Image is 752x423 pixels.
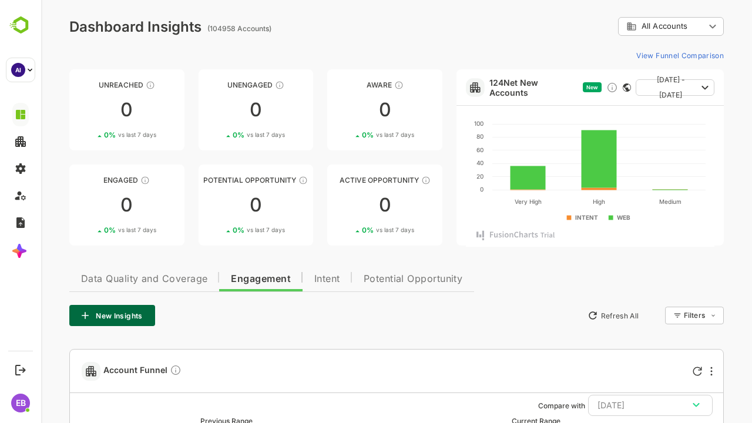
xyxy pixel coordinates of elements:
[577,15,683,38] div: All Accounts
[669,367,672,376] div: More
[28,18,160,35] div: Dashboard Insights
[129,364,140,378] div: Compare Funnel to any previous dates, and click on any plot in the current funnel to view the det...
[435,173,442,180] text: 20
[77,130,115,139] span: vs last 7 days
[321,226,373,234] div: 0 %
[335,226,373,234] span: vs last 7 days
[286,196,401,214] div: 0
[28,69,143,150] a: UnreachedThese accounts have not been engaged with for a defined time period00%vs last 7 days
[11,63,25,77] div: AI
[380,176,390,185] div: These accounts have open opportunities which might be at any of the Sales Stages
[11,394,30,412] div: EB
[590,46,683,65] button: View Funnel Comparison
[63,226,115,234] div: 0 %
[556,398,662,413] div: [DATE]
[105,80,114,90] div: These accounts have not been engaged with for a defined time period
[28,164,143,246] a: EngagedThese accounts are warm, further nurturing would qualify them to MQAs00%vs last 7 days
[192,130,244,139] div: 0 %
[604,72,656,103] span: [DATE] - [DATE]
[642,305,683,326] div: Filters
[286,69,401,150] a: AwareThese accounts have just entered the buying cycle and need further nurturing00%vs last 7 days
[28,196,143,214] div: 0
[28,80,143,89] div: Unreached
[323,274,422,284] span: Potential Opportunity
[28,176,143,184] div: Engaged
[157,196,273,214] div: 0
[157,176,273,184] div: Potential Opportunity
[157,69,273,150] a: UnengagedThese accounts have not shown enough engagement and need nurturing00%vs last 7 days
[99,176,109,185] div: These accounts are warm, further nurturing would qualify them to MQAs
[286,164,401,246] a: Active OpportunityThese accounts have open opportunities which might be at any of the Sales Stage...
[286,100,401,119] div: 0
[448,78,537,98] a: 124Net New Accounts
[190,274,250,284] span: Engagement
[28,305,114,326] button: New Insights
[600,22,646,31] span: All Accounts
[166,24,234,33] ag: (104958 Accounts)
[12,362,28,378] button: Logout
[435,146,442,153] text: 60
[206,226,244,234] span: vs last 7 days
[77,226,115,234] span: vs last 7 days
[439,186,442,193] text: 0
[63,130,115,139] div: 0 %
[273,274,299,284] span: Intent
[335,130,373,139] span: vs last 7 days
[234,80,243,90] div: These accounts have not shown enough engagement and need nurturing
[617,198,640,205] text: Medium
[257,176,267,185] div: These accounts are MQAs and can be passed on to Inside Sales
[157,164,273,246] a: Potential OpportunityThese accounts are MQAs and can be passed on to Inside Sales00%vs last 7 days
[552,198,564,206] text: High
[6,14,36,36] img: BambooboxLogoMark.f1c84d78b4c51b1a7b5f700c9845e183.svg
[157,100,273,119] div: 0
[40,274,166,284] span: Data Quality and Coverage
[547,395,672,416] button: [DATE]
[643,311,664,320] div: Filters
[435,133,442,140] text: 80
[353,80,362,90] div: These accounts have just entered the buying cycle and need further nurturing
[545,84,557,90] span: New
[435,159,442,166] text: 40
[62,364,140,378] span: Account Funnel
[192,226,244,234] div: 0 %
[433,120,442,127] text: 100
[585,21,664,32] div: All Accounts
[595,79,673,96] button: [DATE] - [DATE]
[473,198,500,206] text: Very High
[286,80,401,89] div: Aware
[286,176,401,184] div: Active Opportunity
[157,80,273,89] div: Unengaged
[652,367,661,376] div: Refresh
[321,130,373,139] div: 0 %
[565,82,577,93] div: Discover new ICP-fit accounts showing engagement — via intent surges, anonymous website visits, L...
[541,306,603,325] button: Refresh All
[28,100,143,119] div: 0
[582,83,590,92] div: This card does not support filter and segments
[497,401,544,410] ag: Compare with
[206,130,244,139] span: vs last 7 days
